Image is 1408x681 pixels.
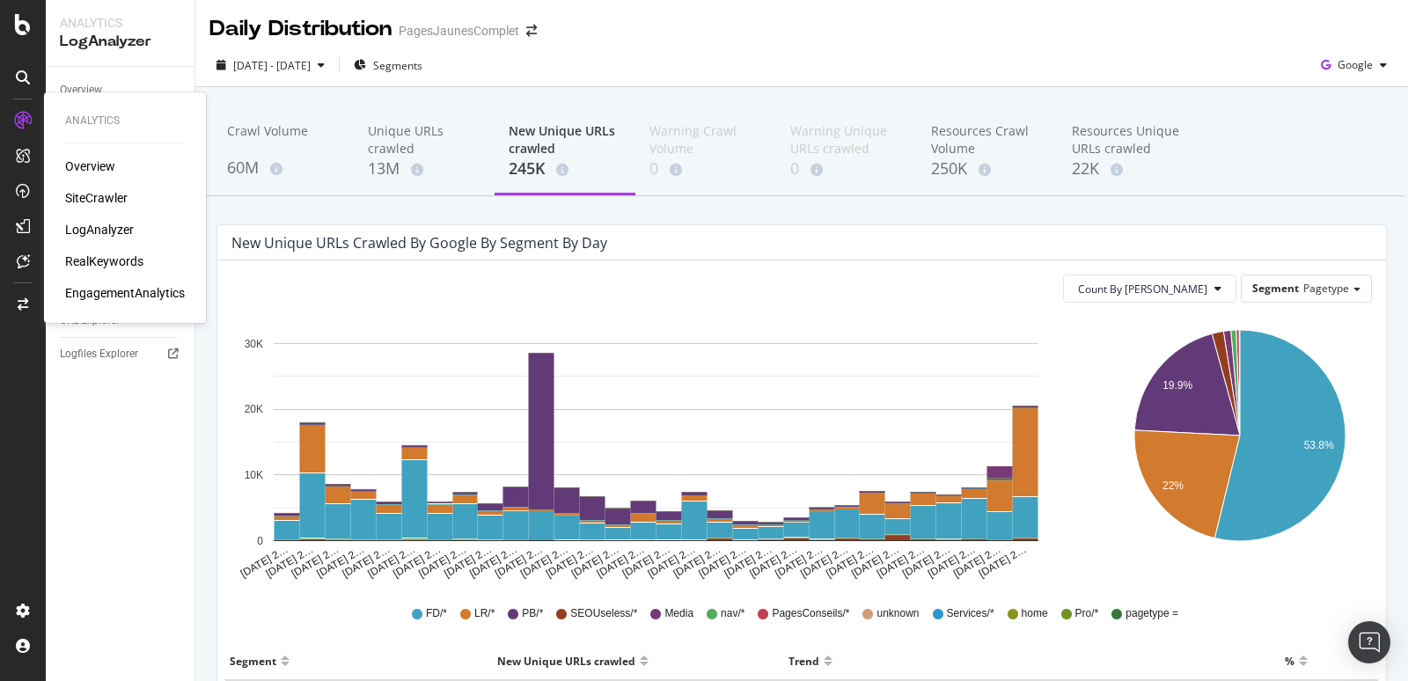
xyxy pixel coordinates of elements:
[649,157,762,180] div: 0
[1126,606,1178,621] span: pagetype =
[245,469,263,481] text: 10K
[60,81,102,99] div: Overview
[257,535,263,547] text: 0
[1072,157,1184,180] div: 22K
[65,189,128,207] a: SiteCrawler
[347,51,429,79] button: Segments
[230,647,276,675] div: Segment
[65,221,134,238] a: LogAnalyzer
[931,157,1044,180] div: 250K
[368,122,480,157] div: Unique URLs crawled
[664,606,693,621] span: Media
[772,606,849,621] span: PagesConseils/*
[1078,282,1207,297] span: Count By Day
[788,647,819,675] div: Trend
[1075,606,1099,621] span: Pro/*
[231,234,607,252] div: New Unique URLs crawled by google by Segment by Day
[399,22,519,40] div: PagesJaunesComplet
[231,317,1081,581] svg: A chart.
[368,157,480,180] div: 13M
[790,122,903,157] div: Warning Unique URLs crawled
[1314,51,1394,79] button: Google
[227,157,340,179] div: 60M
[1063,275,1236,303] button: Count By [PERSON_NAME]
[65,253,143,270] a: RealKeywords
[60,14,180,32] div: Analytics
[1303,281,1349,296] span: Pagetype
[570,606,637,621] span: SEOUseless/*
[65,157,115,175] a: Overview
[209,14,392,44] div: Daily Distribution
[60,345,182,363] a: Logfiles Explorer
[721,606,744,621] span: nav/*
[209,51,332,79] button: [DATE] - [DATE]
[1303,439,1333,451] text: 53.8%
[1285,647,1294,675] div: %
[497,647,635,675] div: New Unique URLs crawled
[245,338,263,350] text: 30K
[509,157,621,180] div: 245K
[1162,480,1183,492] text: 22%
[526,25,537,37] div: arrow-right-arrow-left
[509,122,621,157] div: New Unique URLs crawled
[1022,606,1048,621] span: home
[60,345,138,363] div: Logfiles Explorer
[1107,317,1373,581] svg: A chart.
[1348,621,1390,663] div: Open Intercom Messenger
[373,58,422,73] span: Segments
[1072,122,1184,157] div: Resources Unique URLs crawled
[233,58,311,73] span: [DATE] - [DATE]
[245,404,263,416] text: 20K
[876,606,919,621] span: unknown
[1162,380,1192,392] text: 19.9%
[60,32,180,52] div: LogAnalyzer
[931,122,1044,157] div: Resources Crawl Volume
[790,157,903,180] div: 0
[1252,281,1299,296] span: Segment
[1338,57,1373,72] span: Google
[60,81,182,99] a: Overview
[65,113,185,128] div: Analytics
[649,122,762,157] div: Warning Crawl Volume
[227,122,340,156] div: Crawl Volume
[65,284,185,302] a: EngagementAnalytics
[947,606,994,621] span: Services/*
